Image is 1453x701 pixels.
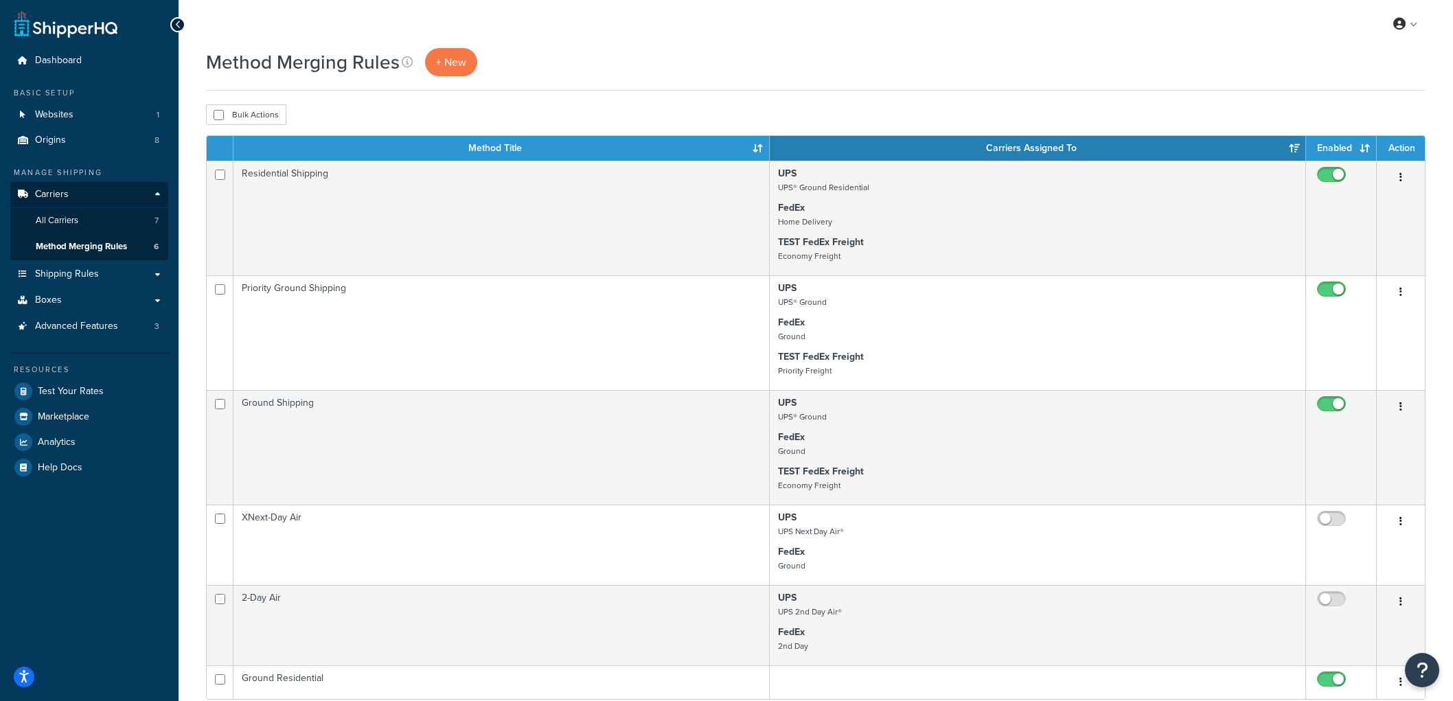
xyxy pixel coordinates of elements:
[778,525,844,538] small: UPS Next Day Air®
[10,87,168,99] div: Basic Setup
[154,241,159,253] span: 6
[10,262,168,287] a: Shipping Rules
[436,54,466,70] span: + New
[10,167,168,179] div: Manage Shipping
[10,182,168,260] li: Carriers
[10,208,168,233] li: All Carriers
[778,464,864,479] strong: TEST FedEx Freight
[10,314,168,339] a: Advanced Features 3
[778,365,832,377] small: Priority Freight
[10,102,168,128] a: Websites 1
[10,364,168,376] div: Resources
[10,128,168,153] a: Origins 8
[206,49,400,76] h1: Method Merging Rules
[155,135,159,146] span: 8
[778,445,805,457] small: Ground
[35,295,62,306] span: Boxes
[10,182,168,207] a: Carriers
[778,560,805,572] small: Ground
[778,166,797,181] strong: UPS
[10,314,168,339] li: Advanced Features
[14,10,117,38] a: ShipperHQ Home
[10,234,168,260] a: Method Merging Rules 6
[155,321,159,332] span: 3
[233,585,770,665] td: 2-Day Air
[233,161,770,275] td: Residential Shipping
[38,386,104,398] span: Test Your Rates
[778,430,805,444] strong: FedEx
[233,275,770,390] td: Priority Ground Shipping
[425,48,477,76] a: + New
[778,181,869,194] small: UPS® Ground Residential
[778,411,827,423] small: UPS® Ground
[233,136,770,161] th: Method Title: activate to sort column ascending
[778,640,808,652] small: 2nd Day
[778,200,805,215] strong: FedEx
[10,404,168,429] a: Marketplace
[36,215,78,227] span: All Carriers
[233,390,770,505] td: Ground Shipping
[770,136,1306,161] th: Carriers Assigned To: activate to sort column ascending
[35,55,82,67] span: Dashboard
[1377,136,1425,161] th: Action
[1405,653,1439,687] button: Open Resource Center
[778,479,840,492] small: Economy Freight
[778,250,840,262] small: Economy Freight
[35,135,66,146] span: Origins
[10,234,168,260] li: Method Merging Rules
[233,505,770,585] td: XNext-Day Air
[35,109,73,121] span: Websites
[778,606,842,618] small: UPS 2nd Day Air®
[778,330,805,343] small: Ground
[10,48,168,73] a: Dashboard
[778,296,827,308] small: UPS® Ground
[35,268,99,280] span: Shipping Rules
[10,430,168,455] a: Analytics
[778,544,805,559] strong: FedEx
[36,241,127,253] span: Method Merging Rules
[10,128,168,153] li: Origins
[778,281,797,295] strong: UPS
[10,102,168,128] li: Websites
[1306,136,1377,161] th: Enabled: activate to sort column ascending
[778,625,805,639] strong: FedEx
[10,379,168,404] a: Test Your Rates
[10,455,168,480] a: Help Docs
[778,590,797,605] strong: UPS
[206,104,286,125] button: Bulk Actions
[778,216,832,228] small: Home Delivery
[10,208,168,233] a: All Carriers 7
[35,321,118,332] span: Advanced Features
[38,437,76,448] span: Analytics
[233,665,770,699] td: Ground Residential
[778,235,864,249] strong: TEST FedEx Freight
[155,215,159,227] span: 7
[778,349,864,364] strong: TEST FedEx Freight
[778,395,797,410] strong: UPS
[157,109,159,121] span: 1
[38,411,89,423] span: Marketplace
[35,189,69,200] span: Carriers
[778,510,797,525] strong: UPS
[10,288,168,313] a: Boxes
[778,315,805,330] strong: FedEx
[38,462,82,474] span: Help Docs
